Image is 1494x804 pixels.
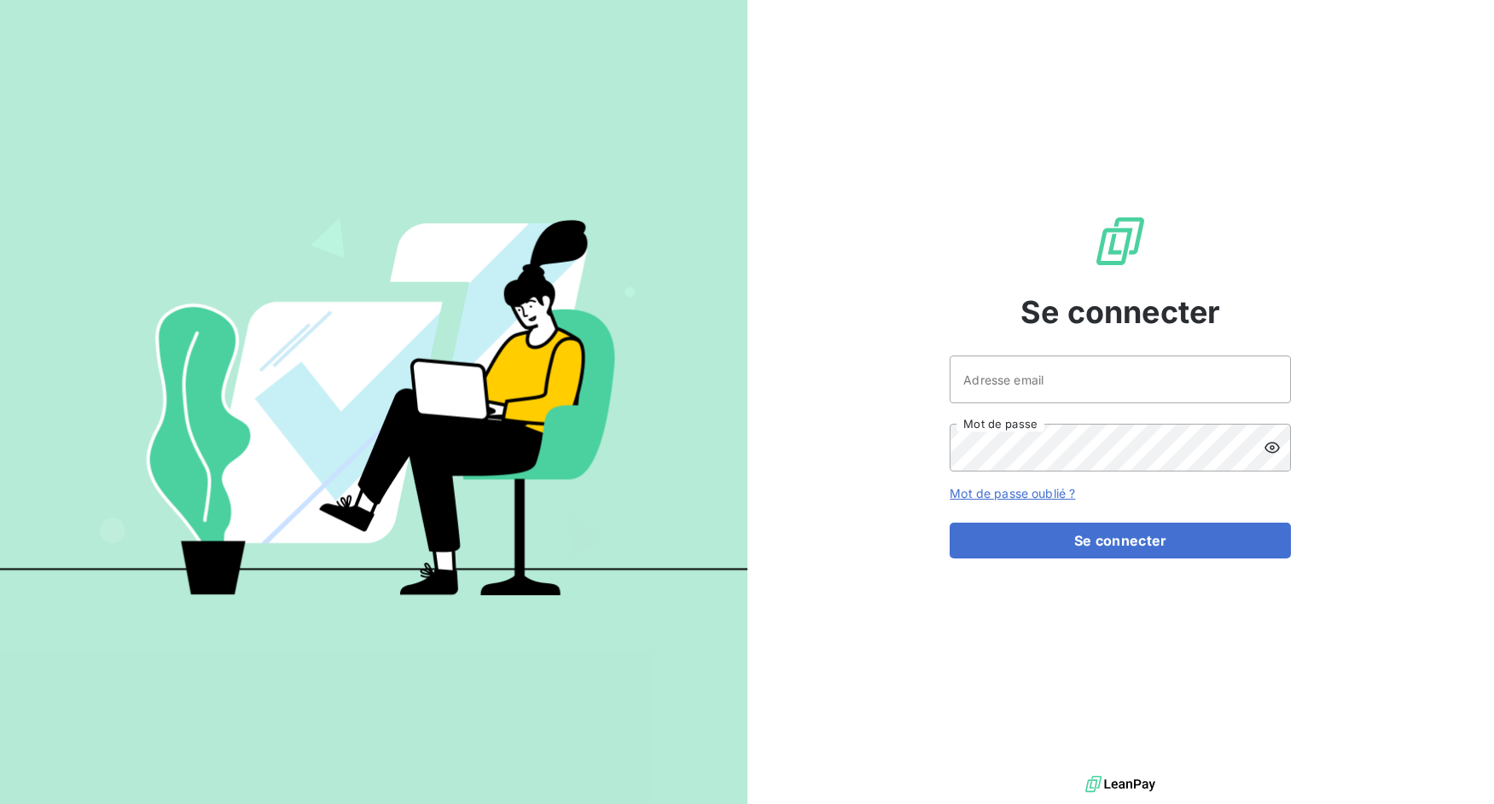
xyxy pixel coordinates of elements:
[1020,289,1220,335] span: Se connecter
[1085,772,1155,797] img: logo
[950,486,1075,500] a: Mot de passe oublié ?
[950,356,1291,403] input: placeholder
[950,523,1291,558] button: Se connecter
[1093,214,1148,269] img: Logo LeanPay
